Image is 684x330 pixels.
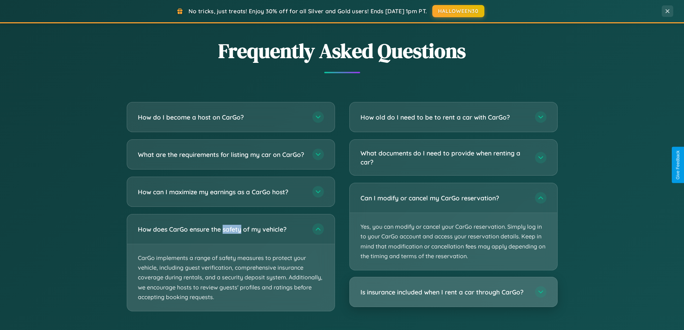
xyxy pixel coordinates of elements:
[138,150,305,159] h3: What are the requirements for listing my car on CarGo?
[138,113,305,122] h3: How do I become a host on CarGo?
[360,113,528,122] h3: How old do I need to be to rent a car with CarGo?
[127,244,335,311] p: CarGo implements a range of safety measures to protect your vehicle, including guest verification...
[138,225,305,234] h3: How does CarGo ensure the safety of my vehicle?
[138,187,305,196] h3: How can I maximize my earnings as a CarGo host?
[127,37,558,65] h2: Frequently Asked Questions
[360,149,528,166] h3: What documents do I need to provide when renting a car?
[360,194,528,203] h3: Can I modify or cancel my CarGo reservation?
[350,213,557,270] p: Yes, you can modify or cancel your CarGo reservation. Simply log in to your CarGo account and acc...
[675,150,680,180] div: Give Feedback
[189,8,427,15] span: No tricks, just treats! Enjoy 30% off for all Silver and Gold users! Ends [DATE] 1pm PT.
[360,288,528,297] h3: Is insurance included when I rent a car through CarGo?
[432,5,484,17] button: HALLOWEEN30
